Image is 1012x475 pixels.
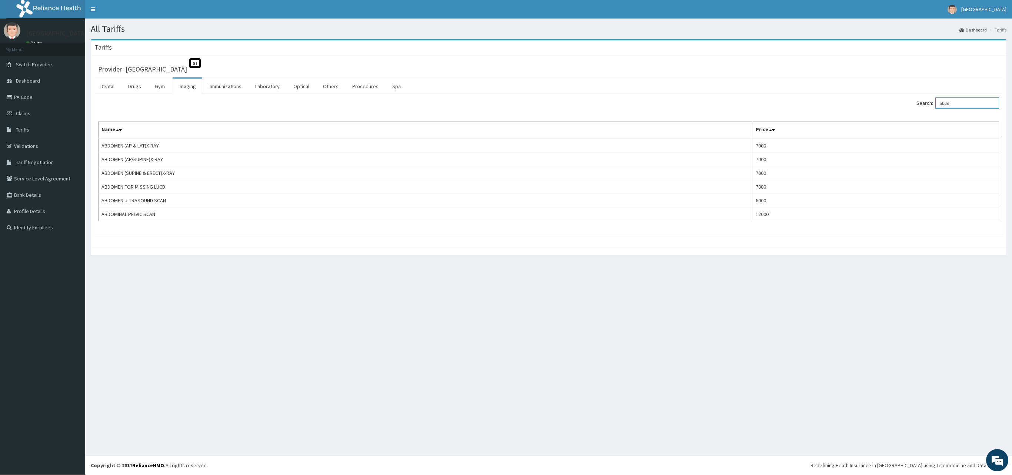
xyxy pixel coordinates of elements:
[4,202,141,228] textarea: Type your message and hit 'Enter'
[26,30,87,37] p: [GEOGRAPHIC_DATA]
[287,79,315,94] a: Optical
[317,79,344,94] a: Others
[94,79,120,94] a: Dental
[935,97,999,109] input: Search:
[346,79,385,94] a: Procedures
[961,6,1006,13] span: [GEOGRAPHIC_DATA]
[99,180,753,194] td: ABDOMEN FOR MISSING LUCD
[43,93,102,168] span: We're online!
[959,27,987,33] a: Dashboard
[752,194,999,207] td: 6000
[99,122,753,139] th: Name
[386,79,407,94] a: Spa
[752,207,999,221] td: 12000
[16,110,30,117] span: Claims
[916,97,999,109] label: Search:
[121,4,139,21] div: Minimize live chat window
[85,456,1012,475] footer: All rights reserved.
[91,24,1006,34] h1: All Tariffs
[149,79,171,94] a: Gym
[39,41,124,51] div: Chat with us now
[752,139,999,153] td: 7000
[752,166,999,180] td: 7000
[173,79,202,94] a: Imaging
[26,40,44,46] a: Online
[94,44,112,51] h3: Tariffs
[752,122,999,139] th: Price
[752,153,999,166] td: 7000
[91,462,166,469] strong: Copyright © 2017 .
[98,66,187,73] h3: Provider - [GEOGRAPHIC_DATA]
[4,22,20,39] img: User Image
[948,5,957,14] img: User Image
[16,77,40,84] span: Dashboard
[122,79,147,94] a: Drugs
[99,166,753,180] td: ABDOMEN (SUPINE & ERECT)X-RAY
[752,180,999,194] td: 7000
[988,27,1006,33] li: Tariffs
[249,79,286,94] a: Laboratory
[16,61,54,68] span: Switch Providers
[132,462,164,469] a: RelianceHMO
[99,153,753,166] td: ABDOMEN (AP/SUPINE)X-RAY
[204,79,247,94] a: Immunizations
[16,126,29,133] span: Tariffs
[189,58,201,68] span: St
[99,207,753,221] td: ABDOMINAL PELVIC SCAN
[99,139,753,153] td: ABDOMEN (AP & LAT)X-RAY
[16,159,54,166] span: Tariff Negotiation
[810,462,1006,469] div: Redefining Heath Insurance in [GEOGRAPHIC_DATA] using Telemedicine and Data Science!
[99,194,753,207] td: ABDOMEN ULTRASOUND SCAN
[14,37,30,56] img: d_794563401_company_1708531726252_794563401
